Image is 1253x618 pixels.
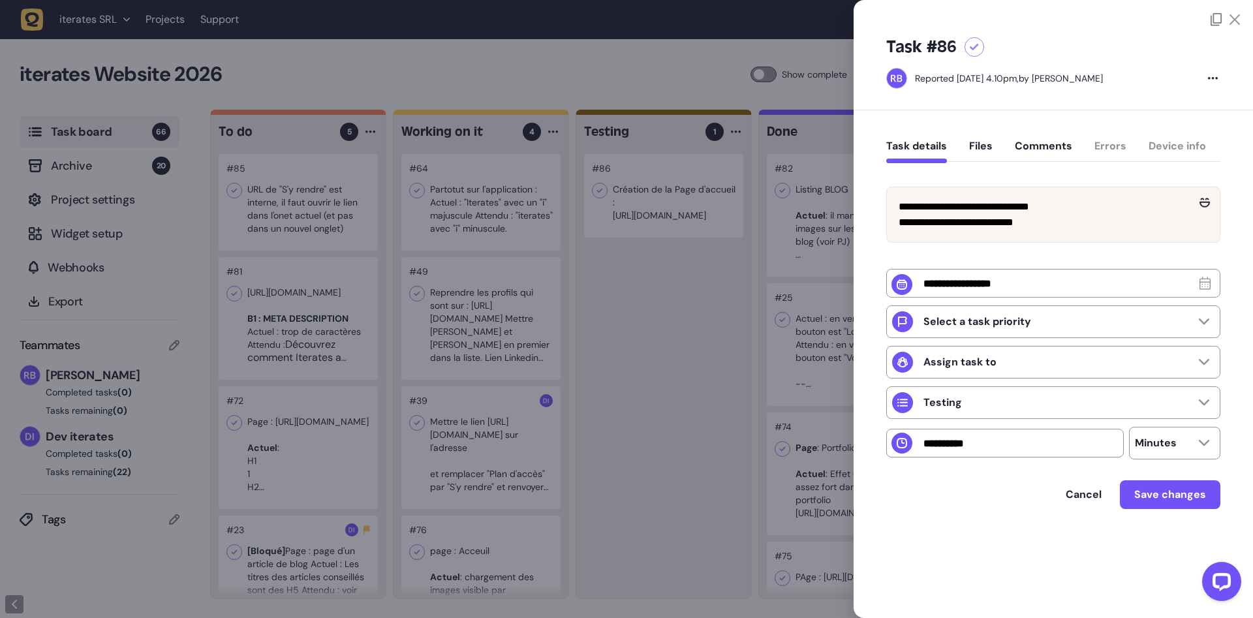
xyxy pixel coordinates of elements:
div: by [PERSON_NAME] [915,72,1103,85]
button: Files [969,140,993,163]
span: Save changes [1134,489,1206,500]
h5: Task #86 [886,37,957,57]
p: Select a task priority [923,315,1031,328]
span: Cancel [1066,489,1102,500]
button: Comments [1015,140,1072,163]
p: Assign task to [923,356,997,369]
button: Task details [886,140,947,163]
iframe: LiveChat chat widget [1192,557,1246,611]
p: Minutes [1135,437,1177,450]
button: Cancel [1053,482,1115,508]
button: Save changes [1120,480,1220,509]
p: Testing [923,396,962,409]
img: Rodolphe Balay [887,69,906,88]
div: Reported [DATE] 4.10pm, [915,72,1019,84]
